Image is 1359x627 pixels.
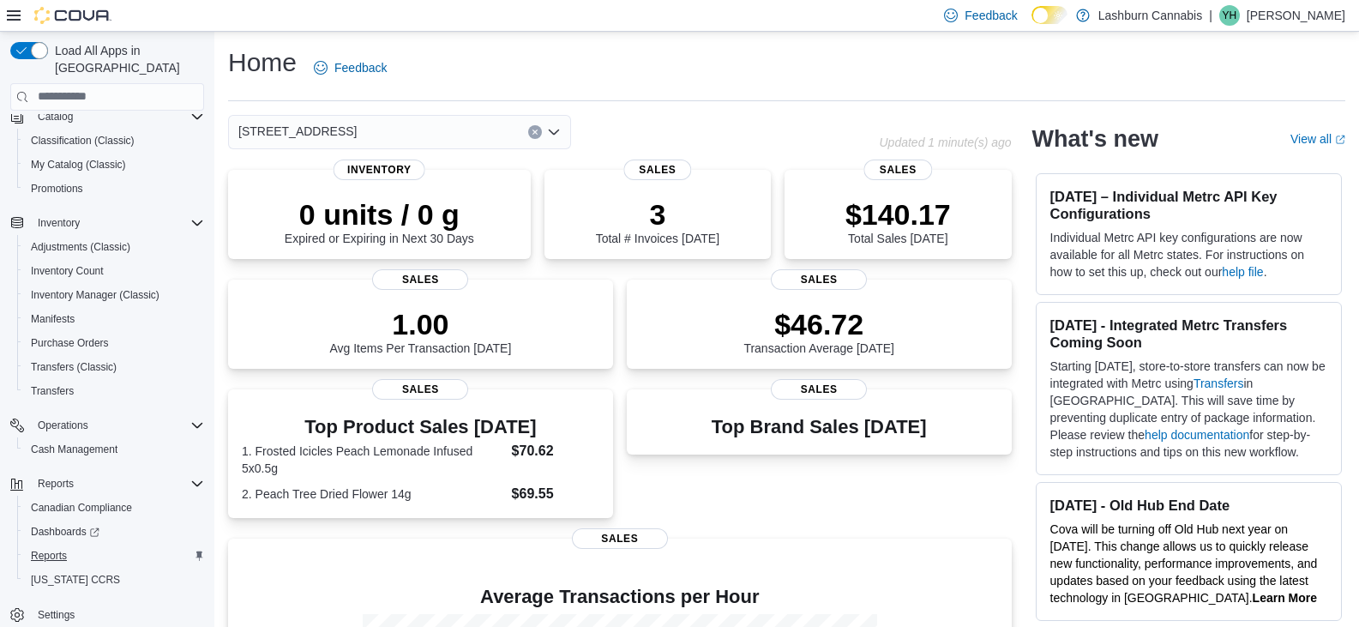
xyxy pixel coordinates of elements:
[238,121,357,142] span: [STREET_ADDRESS]
[1209,5,1212,26] p: |
[285,197,474,245] div: Expired or Expiring in Next 30 Days
[771,269,867,290] span: Sales
[31,443,117,456] span: Cash Management
[24,357,204,377] span: Transfers (Classic)
[572,528,668,549] span: Sales
[17,129,211,153] button: Classification (Classic)
[48,42,204,76] span: Load All Apps in [GEOGRAPHIC_DATA]
[1031,6,1067,24] input: Dark Mode
[24,178,204,199] span: Promotions
[17,153,211,177] button: My Catalog (Classic)
[17,544,211,568] button: Reports
[31,213,204,233] span: Inventory
[1247,5,1345,26] p: [PERSON_NAME]
[34,7,111,24] img: Cova
[1098,5,1202,26] p: Lashburn Cannabis
[17,520,211,544] a: Dashboards
[31,604,204,625] span: Settings
[31,415,95,436] button: Operations
[24,439,204,460] span: Cash Management
[24,154,133,175] a: My Catalog (Classic)
[864,160,932,180] span: Sales
[242,417,599,437] h3: Top Product Sales [DATE]
[24,261,111,281] a: Inventory Count
[24,570,204,590] span: Washington CCRS
[17,259,211,283] button: Inventory Count
[743,307,894,355] div: Transaction Average [DATE]
[31,473,81,494] button: Reports
[24,546,204,566] span: Reports
[334,160,425,180] span: Inventory
[3,602,211,627] button: Settings
[24,309,81,329] a: Manifests
[24,497,204,518] span: Canadian Compliance
[3,472,211,496] button: Reports
[329,307,511,355] div: Avg Items Per Transaction [DATE]
[3,211,211,235] button: Inventory
[329,307,511,341] p: 1.00
[24,154,204,175] span: My Catalog (Classic)
[24,333,204,353] span: Purchase Orders
[547,125,561,139] button: Open list of options
[3,413,211,437] button: Operations
[17,331,211,355] button: Purchase Orders
[17,379,211,403] button: Transfers
[38,216,80,230] span: Inventory
[242,587,998,607] h4: Average Transactions per Hour
[1031,24,1032,25] span: Dark Mode
[24,521,204,542] span: Dashboards
[24,130,141,151] a: Classification (Classic)
[743,307,894,341] p: $46.72
[845,197,951,245] div: Total Sales [DATE]
[24,497,139,518] a: Canadian Compliance
[528,125,542,139] button: Clear input
[24,521,106,542] a: Dashboards
[242,443,505,477] dt: 1. Frosted Icicles Peach Lemonade Infused 5x0.5g
[31,312,75,326] span: Manifests
[17,177,211,201] button: Promotions
[17,568,211,592] button: [US_STATE] CCRS
[17,307,211,331] button: Manifests
[24,237,137,257] a: Adjustments (Classic)
[1050,522,1318,605] span: Cova will be turning off Old Hub next year on [DATE]. This change allows us to quickly release ne...
[596,197,719,245] div: Total # Invoices [DATE]
[771,379,867,400] span: Sales
[31,605,81,625] a: Settings
[17,496,211,520] button: Canadian Compliance
[38,110,73,124] span: Catalog
[24,357,123,377] a: Transfers (Classic)
[31,288,159,302] span: Inventory Manager (Classic)
[1194,377,1244,390] a: Transfers
[242,485,505,503] dt: 2. Peach Tree Dried Flower 14g
[3,105,211,129] button: Catalog
[1253,591,1317,605] a: Learn More
[31,549,67,563] span: Reports
[31,213,87,233] button: Inventory
[965,7,1017,24] span: Feedback
[372,269,468,290] span: Sales
[38,608,75,622] span: Settings
[1050,188,1327,222] h3: [DATE] – Individual Metrc API Key Configurations
[31,240,130,254] span: Adjustments (Classic)
[334,59,387,76] span: Feedback
[24,381,204,401] span: Transfers
[31,336,109,350] span: Purchase Orders
[31,473,204,494] span: Reports
[38,419,88,432] span: Operations
[1050,317,1327,351] h3: [DATE] - Integrated Metrc Transfers Coming Soon
[512,484,599,504] dd: $69.55
[24,261,204,281] span: Inventory Count
[712,417,927,437] h3: Top Brand Sales [DATE]
[24,285,166,305] a: Inventory Manager (Classic)
[24,546,74,566] a: Reports
[31,264,104,278] span: Inventory Count
[31,573,120,587] span: [US_STATE] CCRS
[1145,428,1249,442] a: help documentation
[512,441,599,461] dd: $70.62
[879,136,1011,149] p: Updated 1 minute(s) ago
[24,130,204,151] span: Classification (Classic)
[623,160,691,180] span: Sales
[24,285,204,305] span: Inventory Manager (Classic)
[1050,229,1327,280] p: Individual Metrc API key configurations are now available for all Metrc states. For instructions ...
[845,197,951,232] p: $140.17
